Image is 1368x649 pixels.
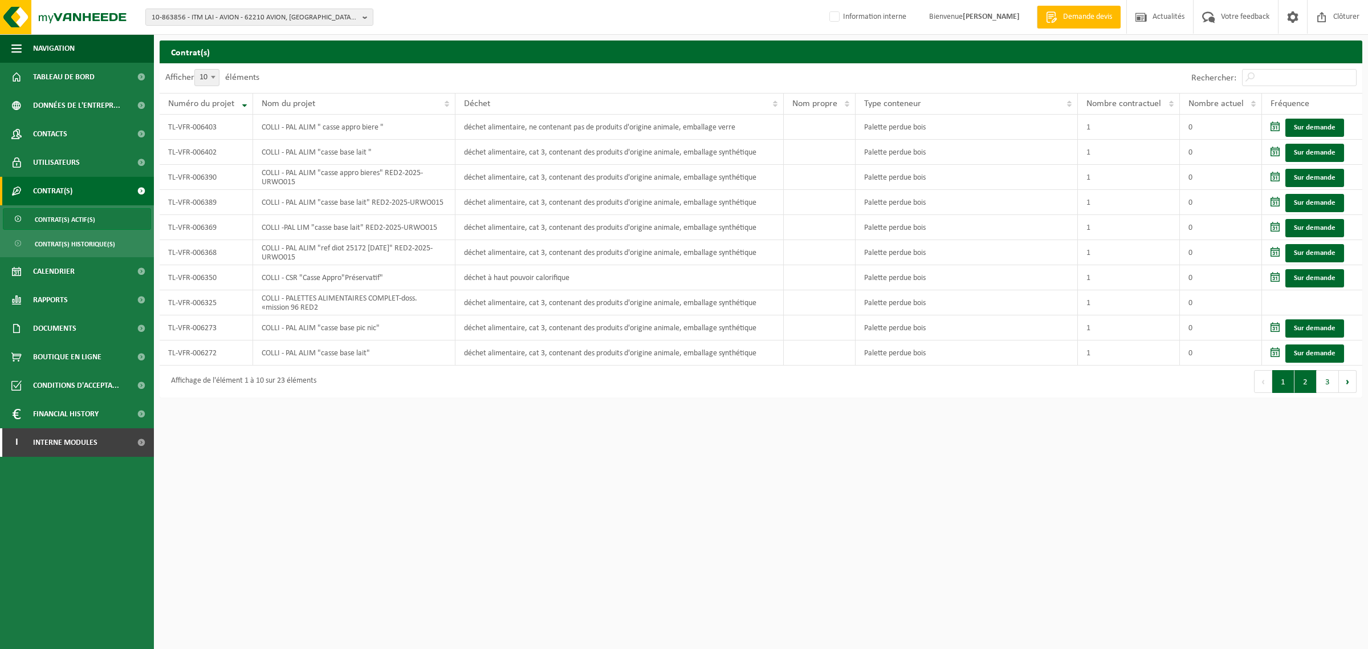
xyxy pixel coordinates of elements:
button: 1 [1272,370,1294,393]
button: 10-863856 - ITM LAI - AVION - 62210 AVION, [GEOGRAPHIC_DATA] ZONE INDUSTRIELLE DES QUATORZE 3 [145,9,373,26]
span: Boutique en ligne [33,343,101,371]
td: 0 [1180,290,1262,315]
a: Contrat(s) historique(s) [3,233,151,254]
span: I [11,428,22,457]
span: Conditions d'accepta... [33,371,119,400]
td: Palette perdue bois [856,240,1078,265]
td: Palette perdue bois [856,115,1078,140]
span: Demande devis [1060,11,1115,23]
td: déchet alimentaire, ne contenant pas de produits d'origine animale, emballage verre [455,115,784,140]
a: Sur demande [1285,169,1344,187]
a: Sur demande [1285,269,1344,287]
td: TL-VFR-006369 [160,215,253,240]
span: Interne modules [33,428,97,457]
td: TL-VFR-006272 [160,340,253,366]
a: Demande devis [1037,6,1121,29]
td: Palette perdue bois [856,340,1078,366]
td: Palette perdue bois [856,165,1078,190]
td: 1 [1078,115,1180,140]
td: 0 [1180,140,1262,165]
label: Rechercher: [1191,74,1236,83]
td: déchet alimentaire, cat 3, contenant des produits d'origine animale, emballage synthétique [455,240,784,265]
a: Sur demande [1285,144,1344,162]
td: 1 [1078,315,1180,340]
td: 0 [1180,240,1262,265]
td: TL-VFR-006389 [160,190,253,215]
td: TL-VFR-006402 [160,140,253,165]
td: 1 [1078,215,1180,240]
span: 10-863856 - ITM LAI - AVION - 62210 AVION, [GEOGRAPHIC_DATA] ZONE INDUSTRIELLE DES QUATORZE 3 [152,9,358,26]
div: Affichage de l'élément 1 à 10 sur 23 éléments [165,371,316,392]
td: 0 [1180,115,1262,140]
td: COLLI - CSR "Casse Appro"Préservatif" [253,265,455,290]
a: Sur demande [1285,119,1344,137]
td: TL-VFR-006350 [160,265,253,290]
td: 1 [1078,190,1180,215]
td: déchet à haut pouvoir calorifique [455,265,784,290]
td: 0 [1180,315,1262,340]
td: COLLI - PAL ALIM "casse appro bieres" RED2-2025-URWO015 [253,165,455,190]
span: Financial History [33,400,99,428]
td: 1 [1078,140,1180,165]
a: Sur demande [1285,319,1344,338]
td: TL-VFR-006403 [160,115,253,140]
td: Palette perdue bois [856,315,1078,340]
td: 1 [1078,240,1180,265]
td: COLLI - PAL ALIM "casse base pic nic" [253,315,455,340]
span: Tableau de bord [33,63,95,91]
label: Information interne [827,9,906,26]
td: COLLI - PAL ALIM "casse base lait" [253,340,455,366]
td: déchet alimentaire, cat 3, contenant des produits d'origine animale, emballage synthétique [455,140,784,165]
td: Palette perdue bois [856,265,1078,290]
td: 0 [1180,215,1262,240]
label: Afficher éléments [165,73,259,82]
td: déchet alimentaire, cat 3, contenant des produits d'origine animale, emballage synthétique [455,290,784,315]
td: 0 [1180,265,1262,290]
td: COLLI - PAL ALIM " casse appro biere " [253,115,455,140]
a: Sur demande [1285,194,1344,212]
button: 3 [1317,370,1339,393]
span: Utilisateurs [33,148,80,177]
td: Palette perdue bois [856,190,1078,215]
a: Sur demande [1285,219,1344,237]
button: 2 [1294,370,1317,393]
span: 10 [195,70,219,86]
span: Contrat(s) [33,177,72,205]
span: Documents [33,314,76,343]
span: Fréquence [1271,99,1309,108]
strong: [PERSON_NAME] [963,13,1020,21]
span: Nombre actuel [1188,99,1244,108]
a: Sur demande [1285,344,1344,363]
span: Nom propre [792,99,837,108]
td: déchet alimentaire, cat 3, contenant des produits d'origine animale, emballage synthétique [455,215,784,240]
td: 1 [1078,290,1180,315]
span: Contrat(s) actif(s) [35,209,95,230]
span: Déchet [464,99,490,108]
span: Données de l'entrepr... [33,91,120,120]
span: Rapports [33,286,68,314]
span: Nom du projet [262,99,315,108]
td: Palette perdue bois [856,290,1078,315]
td: 0 [1180,340,1262,366]
span: Navigation [33,34,75,63]
h2: Contrat(s) [160,40,1362,63]
td: 1 [1078,340,1180,366]
td: COLLI - PAL ALIM "casse base lait" RED2-2025-URWO015 [253,190,455,215]
td: déchet alimentaire, cat 3, contenant des produits d'origine animale, emballage synthétique [455,165,784,190]
td: déchet alimentaire, cat 3, contenant des produits d'origine animale, emballage synthétique [455,340,784,366]
td: TL-VFR-006368 [160,240,253,265]
span: Contrat(s) historique(s) [35,233,115,255]
td: TL-VFR-006273 [160,315,253,340]
span: Calendrier [33,257,75,286]
span: Numéro du projet [168,99,234,108]
td: COLLI - PAL ALIM "casse base lait " [253,140,455,165]
td: Palette perdue bois [856,140,1078,165]
td: COLLI - PALETTES ALIMENTAIRES COMPLET-doss. «mission 96 RED2 [253,290,455,315]
td: 1 [1078,265,1180,290]
td: TL-VFR-006325 [160,290,253,315]
td: COLLI -PAL LIM "casse base lait" RED2-2025-URWO015 [253,215,455,240]
button: Previous [1254,370,1272,393]
td: 1 [1078,165,1180,190]
a: Sur demande [1285,244,1344,262]
td: déchet alimentaire, cat 3, contenant des produits d'origine animale, emballage synthétique [455,315,784,340]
